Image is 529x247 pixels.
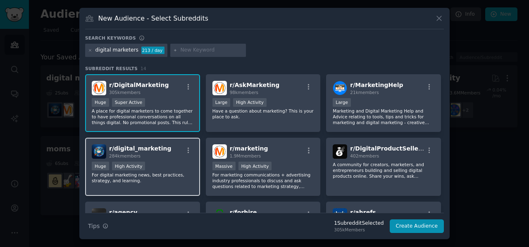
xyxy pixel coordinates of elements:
[85,35,136,41] h3: Search keywords
[230,145,268,152] span: r/ marketing
[109,82,169,88] span: r/ DigitalMarketing
[85,66,138,71] span: Subreddit Results
[141,47,164,54] div: 213 / day
[212,108,314,120] p: Have a question about marketing? This is your place to ask.
[230,82,280,88] span: r/ AskMarketing
[350,153,379,158] span: 402 members
[95,47,138,54] div: digital marketers
[92,108,193,125] p: A place for digital marketers to come together to have professional conversations on all things d...
[98,14,208,23] h3: New Audience - Select Subreddits
[180,47,243,54] input: New Keyword
[109,153,141,158] span: 284k members
[230,153,261,158] span: 1.9M members
[112,98,145,107] div: Super Active
[333,144,347,159] img: DigitalProductSellers
[350,209,376,216] span: r/ ahrefs
[350,145,424,152] span: r/ DigitalProductSellers
[333,208,347,223] img: ahrefs
[212,172,314,189] p: For marketing communications + advertising industry professionals to discuss and ask questions re...
[88,222,100,231] span: Tips
[333,108,434,125] p: Marketing and Digital Marketing Help and Advice relating to tools, tips and tricks for marketing ...
[230,90,258,95] span: 98k members
[212,144,227,159] img: marketing
[333,162,434,179] p: A community for creators, marketers, and entrepreneurs building and selling digital products onli...
[212,162,236,170] div: Massive
[92,98,109,107] div: Huge
[334,227,384,233] div: 305k Members
[109,145,171,152] span: r/ digital_marketing
[92,208,106,223] img: agency
[333,81,347,95] img: MarketingHelp
[109,90,141,95] span: 305k members
[212,81,227,95] img: AskMarketing
[92,162,109,170] div: Huge
[92,144,106,159] img: digital_marketing
[212,208,227,223] img: forhire
[92,81,106,95] img: DigitalMarketing
[238,162,272,170] div: High Activity
[85,219,111,233] button: Tips
[230,209,257,216] span: r/ forhire
[233,98,267,107] div: High Activity
[109,209,137,216] span: r/ agency
[333,98,351,107] div: Large
[212,98,231,107] div: Large
[334,220,384,227] div: 1 Subreddit Selected
[390,219,444,233] button: Create Audience
[141,66,146,71] span: 14
[92,172,193,183] p: For digital marketing news, best practices, strategy, and learning.
[112,162,145,170] div: High Activity
[350,90,379,95] span: 21k members
[350,82,403,88] span: r/ MarketingHelp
